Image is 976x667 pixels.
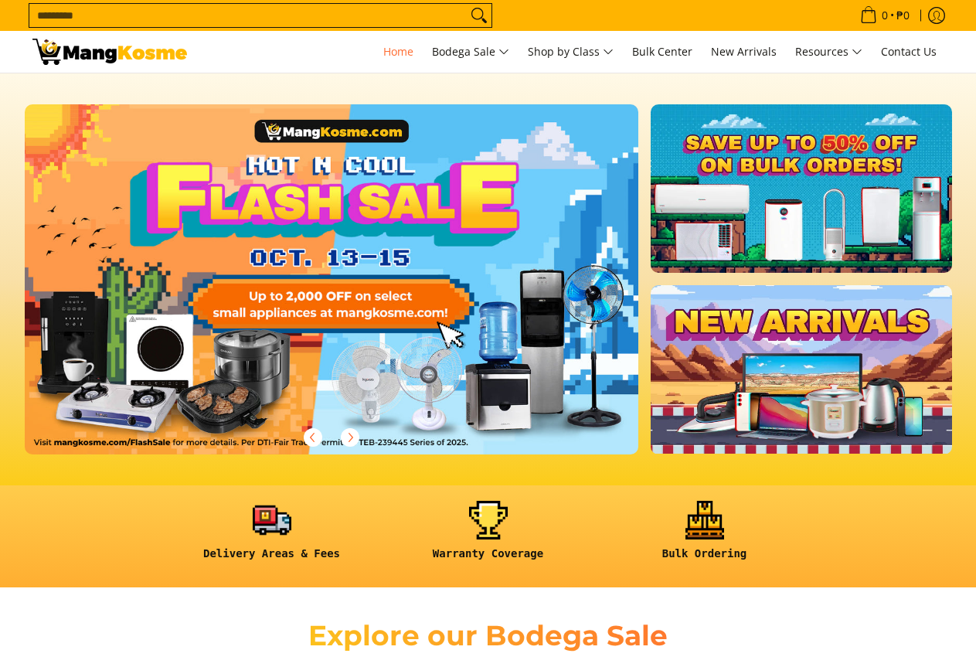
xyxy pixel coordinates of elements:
[388,501,589,573] a: <h6><strong>Warranty Coverage</strong></h6>
[520,31,621,73] a: Shop by Class
[873,31,944,73] a: Contact Us
[296,420,330,454] button: Previous
[424,31,517,73] a: Bodega Sale
[711,44,777,59] span: New Arrivals
[795,43,862,62] span: Resources
[624,31,700,73] a: Bulk Center
[32,39,187,65] img: Mang Kosme: Your Home Appliances Warehouse Sale Partner!
[632,44,692,59] span: Bulk Center
[172,501,372,573] a: <h6><strong>Delivery Areas & Fees</strong></h6>
[25,104,689,479] a: More
[879,10,890,21] span: 0
[432,43,509,62] span: Bodega Sale
[383,44,413,59] span: Home
[894,10,912,21] span: ₱0
[703,31,784,73] a: New Arrivals
[202,31,944,73] nav: Main Menu
[787,31,870,73] a: Resources
[376,31,421,73] a: Home
[333,420,367,454] button: Next
[528,43,614,62] span: Shop by Class
[855,7,914,24] span: •
[881,44,937,59] span: Contact Us
[264,618,712,653] h2: Explore our Bodega Sale
[604,501,805,573] a: <h6><strong>Bulk Ordering</strong></h6>
[467,4,491,27] button: Search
